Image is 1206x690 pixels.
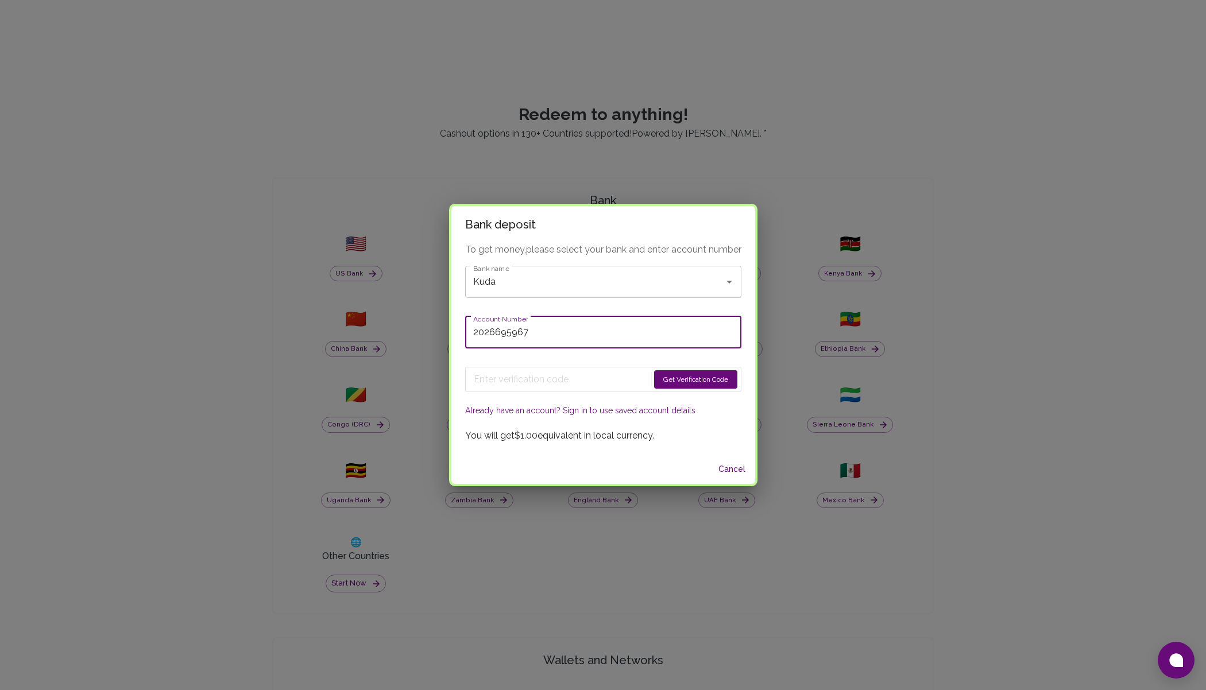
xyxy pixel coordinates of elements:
[721,274,737,290] button: Open
[465,243,741,257] p: To get money, please select your bank and enter account number
[1158,642,1195,679] button: Open chat window
[473,314,528,324] label: Account Number
[465,429,741,443] p: You will get $1.00 equivalent in local currency.
[473,263,509,273] label: Bank name
[465,405,695,416] button: Already have an account? Sign in to use saved account details
[474,370,649,389] input: Enter verification code
[714,459,751,480] button: Cancel
[451,206,755,243] h2: Bank deposit
[654,370,737,389] button: Get Verification Code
